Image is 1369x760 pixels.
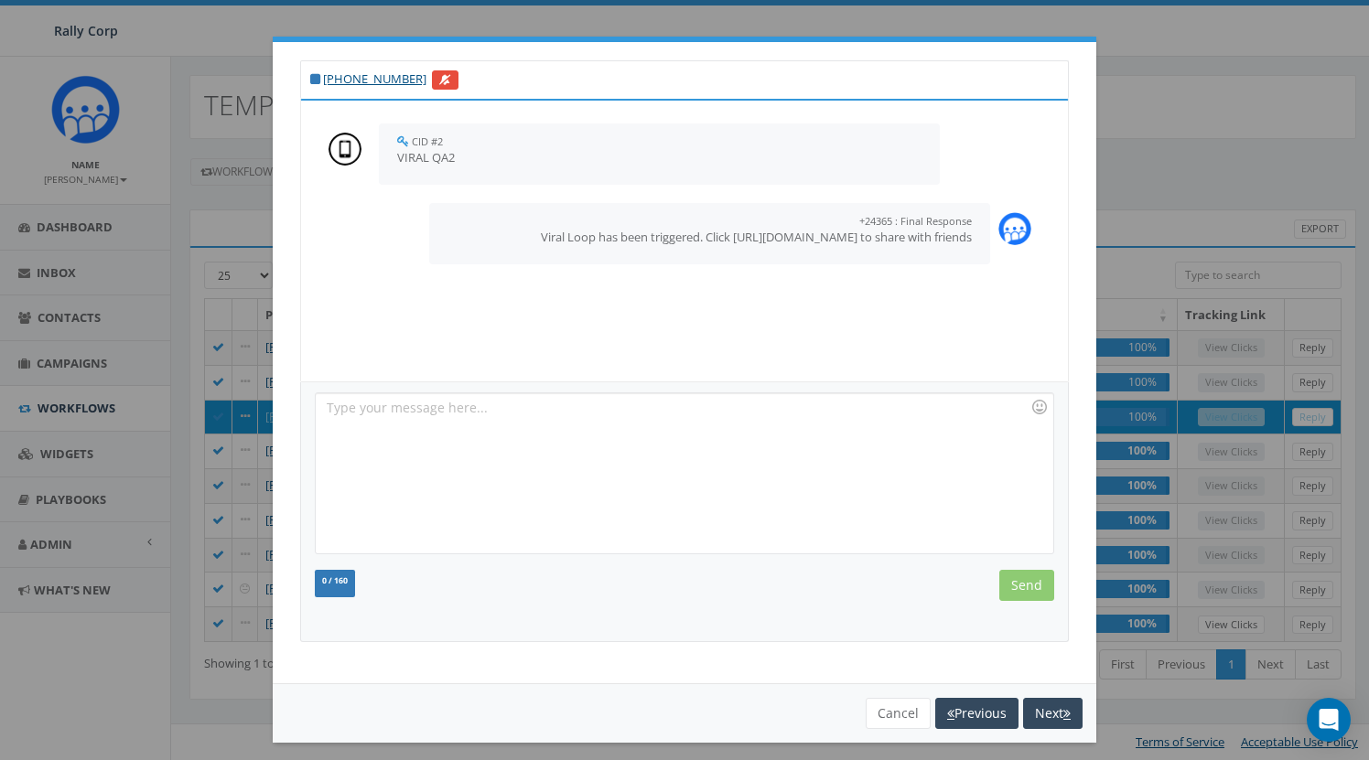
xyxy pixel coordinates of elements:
[1023,698,1083,729] button: Next
[998,212,1031,245] img: Rally_Corp_Icon_1.png
[322,575,348,586] span: 0 / 160
[859,214,972,228] small: +24365 : Final Response
[323,70,426,87] a: [PHONE_NUMBER]
[397,149,922,166] p: VIRAL QA2
[999,570,1054,601] input: Send
[447,229,972,246] p: Viral Loop has been triggered. Click [URL][DOMAIN_NAME] to share with friends
[310,73,320,85] i: This phone number is subscribed and will receive texts.
[412,134,443,148] small: CID #2
[1307,698,1351,742] div: Open Intercom Messenger
[935,698,1019,729] button: Previous
[329,133,361,166] img: person-7663c4fa307d6c3c676fe4775fa3fa0625478a53031cd108274f5a685e757777.png
[866,698,931,729] button: Cancel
